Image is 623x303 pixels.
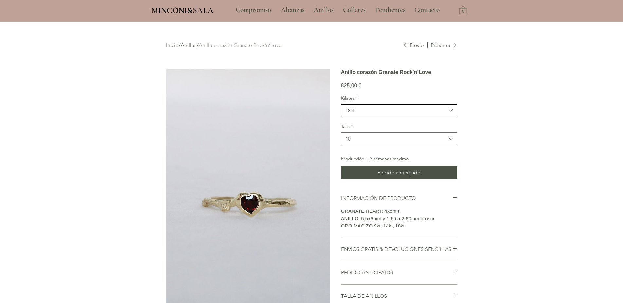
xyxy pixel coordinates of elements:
[341,195,452,202] h2: INFORMACIÓN DE PRODUCTO
[341,208,457,215] p: GRANATE HEART: 4x5mm
[310,2,337,18] p: Anillos
[341,269,452,276] h2: PEDIDO ANTICIPADO
[372,2,409,18] p: Pendientes
[341,222,457,230] p: ORO MACIZO 9kt, 14kt, 18kt
[341,293,457,300] button: TALLA DE ANILLOS
[341,195,457,202] button: INFORMACIÓN DE PRODUCTO
[377,169,421,177] span: Pedido anticipado
[403,42,424,49] a: Previo
[151,4,213,15] a: MINCONI&SALA
[341,69,457,75] h1: Anillo corazón Granate Rock’n’Love
[341,156,457,162] div: Producción + 3 semanas máximo.
[340,2,369,18] p: Collares
[218,2,458,18] nav: Sitio
[338,2,370,18] a: Collares
[231,2,276,18] a: Compromiso
[341,293,452,300] h2: TALLA DE ANILLOS
[345,135,351,142] div: 10
[410,2,445,18] a: Contacto
[341,246,452,253] h2: ENVÍOS GRATIS & DEVOLUCIONES SENCILLAS
[173,7,178,13] img: Minconi Sala
[345,107,355,114] div: 18kt
[341,132,457,145] button: Talla
[232,2,274,18] p: Compromiso
[276,2,309,18] a: Alianzas
[181,42,197,48] a: Anillos
[462,9,464,14] text: 0
[341,166,457,179] button: Pedido anticipado
[341,269,457,276] button: PEDIDO ANTICIPADO
[370,2,410,18] a: Pendientes
[166,42,403,49] div: / /
[341,246,457,253] button: ENVÍOS GRATIS & DEVOLUCIONES SENCILLAS
[151,6,213,15] span: MINCONI&SALA
[341,215,457,223] p: ANILLO: 5.5x6mm y 1.60 a 2.60mm grosor
[341,83,361,88] span: 825,00 €
[411,2,443,18] p: Contacto
[278,2,308,18] p: Alianzas
[427,42,457,49] a: Próximo
[309,2,338,18] a: Anillos
[341,95,457,102] label: Kilates
[199,42,282,48] a: Anillo corazón Granate Rock’n’Love
[341,124,457,130] label: Talla
[166,42,179,48] a: Inicio
[341,104,457,117] button: Kilates
[459,6,467,14] a: Carrito con 0 ítems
